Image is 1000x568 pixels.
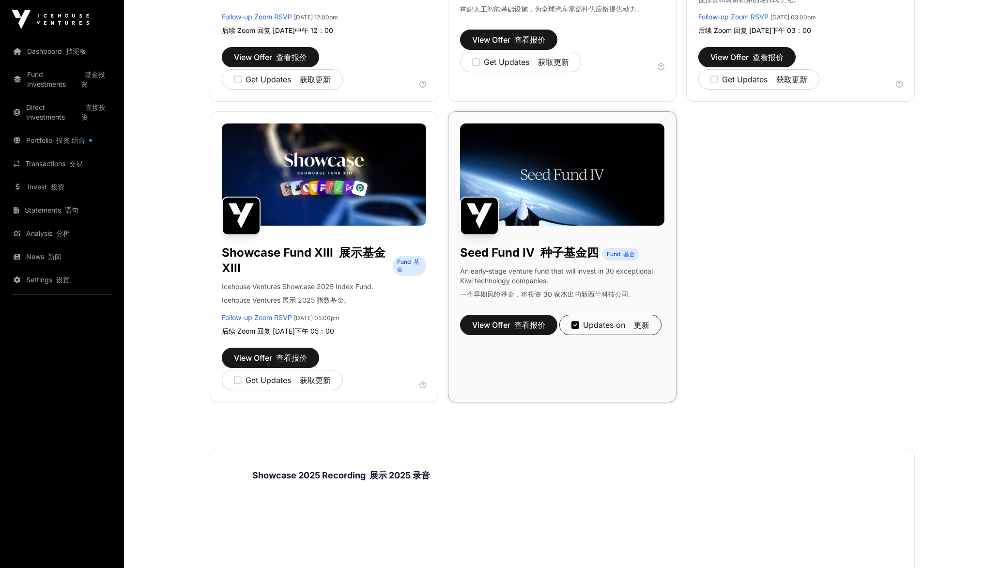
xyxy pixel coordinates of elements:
[460,52,581,72] button: Get Updates 获取更新
[300,375,331,385] font: 获取更新
[222,370,343,390] button: Get Updates 获取更新
[776,75,807,84] font: 获取更新
[56,136,85,144] font: 投资 组合
[222,296,351,304] font: Icehouse Ventures 展示 2025 指数基金。
[8,64,116,95] a: Fund Investments 基金投资
[559,315,662,335] button: Updates on 更新
[276,353,307,363] font: 查看报价
[8,223,116,244] a: Analysis 分析
[634,320,649,330] font: 更新
[294,314,339,322] span: [DATE] 05:00pm
[698,69,819,90] button: Get Updates 获取更新
[397,258,419,273] font: 基金
[571,319,649,331] div: Updates on
[514,320,545,330] font: 查看报价
[294,14,338,21] span: [DATE] 12:00pm
[222,13,292,21] a: Follow-up Zoom RSVP
[8,246,116,267] a: News 新闻
[81,70,105,88] font: 基金投资
[12,10,89,29] img: Icehouse Ventures Logo
[710,51,784,63] span: View Offer
[222,246,385,275] font: 展示基金 XIII
[234,74,331,85] div: Get Updates
[222,69,343,90] button: Get Updates 获取更新
[234,374,331,386] div: Get Updates
[222,245,389,276] h1: Showcase Fund XIII
[460,197,499,235] img: Seed Fund IV
[397,258,422,274] span: Fund
[698,26,811,34] font: 后续 Zoom 回复 [DATE]下午 03：00
[460,290,635,298] font: 一个早期风险基金，将投资 30 家杰出的新西兰科技公司。
[472,56,569,68] div: Get Updates
[222,327,334,335] font: 后续 Zoom 回复 [DATE]下午 05：00
[623,250,635,258] font: 基金
[81,103,106,121] font: 直接投资
[514,35,545,45] font: 查看报价
[222,26,333,34] font: 后续 Zoom 回复 [DATE]中午 12：00
[234,352,307,364] span: View Offer
[770,14,816,21] span: [DATE] 03:00pm
[48,252,62,261] font: 新闻
[234,51,307,63] span: View Offer
[952,522,1000,568] iframe: Chat Widget
[222,47,319,67] button: View Offer
[472,319,545,331] span: View Offer
[65,206,78,214] font: 语句
[538,57,569,67] font: 获取更新
[8,176,116,198] a: Invest 投资
[710,74,807,85] div: Get Updates
[56,276,70,284] font: 设置
[540,246,599,260] font: 种子基金四
[222,197,261,235] img: Showcase Fund XIII
[460,5,643,13] font: 构建人工智能基础设施，为全球汽车零部件供应链提供动力。
[8,153,116,174] a: Transactions 交易
[607,250,635,258] span: Fund
[69,159,83,168] font: 交易
[369,470,430,480] font: 展示 2025 录音
[460,123,664,226] img: Seed-Fund-4_Banner.jpg
[66,47,86,55] font: 挡泥板
[8,97,116,128] a: Direct Investments 直接投资
[222,282,373,309] p: Icehouse Ventures Showcase 2025 Index Fund.
[51,183,64,191] font: 投资
[753,52,784,62] font: 查看报价
[8,200,116,221] a: Statements 语句
[460,245,599,261] h1: Seed Fund IV
[222,123,426,226] img: Showcase-Fund-Banner-1.jpg
[252,470,430,480] strong: Showcase 2025 Recording
[472,34,545,46] span: View Offer
[276,52,307,62] font: 查看报价
[56,229,70,237] font: 分析
[460,315,557,335] button: View Offer
[222,313,292,322] a: Follow-up Zoom RSVP
[8,130,116,151] a: Portfolio 投资 组合
[698,13,769,21] a: Follow-up Zoom RSVP
[8,41,116,62] a: Dashboard 挡泥板
[300,75,331,84] font: 获取更新
[698,47,796,67] button: View Offer
[222,348,319,368] button: View Offer
[8,269,116,291] a: Settings 设置
[460,30,557,50] button: View Offer
[460,266,664,303] p: An early-stage venture fund that will invest in 30 exceptional Kiwi technology companies.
